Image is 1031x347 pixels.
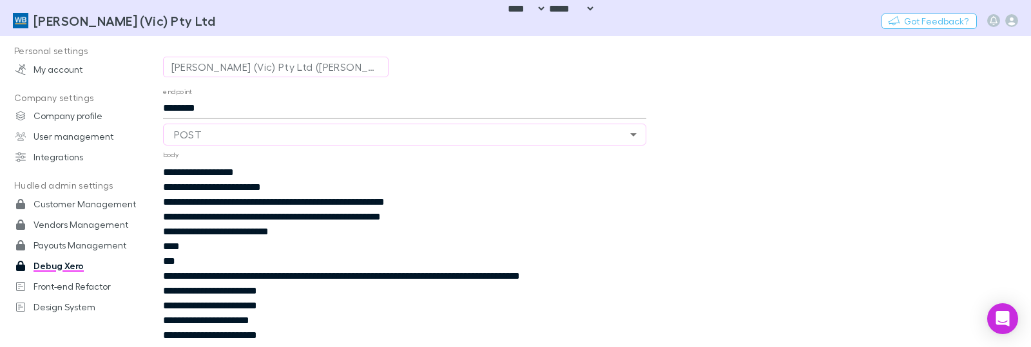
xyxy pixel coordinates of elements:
p: Personal settings [3,43,170,59]
button: [PERSON_NAME] (Vic) Pty Ltd ([PERSON_NAME][EMAIL_ADDRESS][DOMAIN_NAME]) (RECHARGLY - RECHARGE_AF) [163,57,389,77]
div: [PERSON_NAME] (Vic) Pty Ltd ([PERSON_NAME][EMAIL_ADDRESS][DOMAIN_NAME]) (RECHARGLY - RECHARGE_AF) [171,59,380,75]
button: Got Feedback? [882,14,977,29]
div: POST [164,124,646,145]
p: Hudled admin settings [3,178,170,194]
a: Integrations [3,147,170,167]
a: Payouts Management [3,235,170,256]
a: Front-end Refactor [3,276,170,297]
label: body [163,150,179,160]
p: Company settings [3,90,170,106]
div: Open Intercom Messenger [987,303,1018,334]
a: Company profile [3,106,170,126]
a: Customer Management [3,194,170,214]
a: [PERSON_NAME] (Vic) Pty Ltd [5,5,223,36]
a: User management [3,126,170,147]
a: Design System [3,297,170,317]
a: Vendors Management [3,214,170,235]
label: endpoint [163,87,192,97]
h3: [PERSON_NAME] (Vic) Pty Ltd [34,13,215,28]
a: My account [3,59,170,80]
a: Debug Xero [3,256,170,276]
img: William Buck (Vic) Pty Ltd's Logo [13,13,28,28]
